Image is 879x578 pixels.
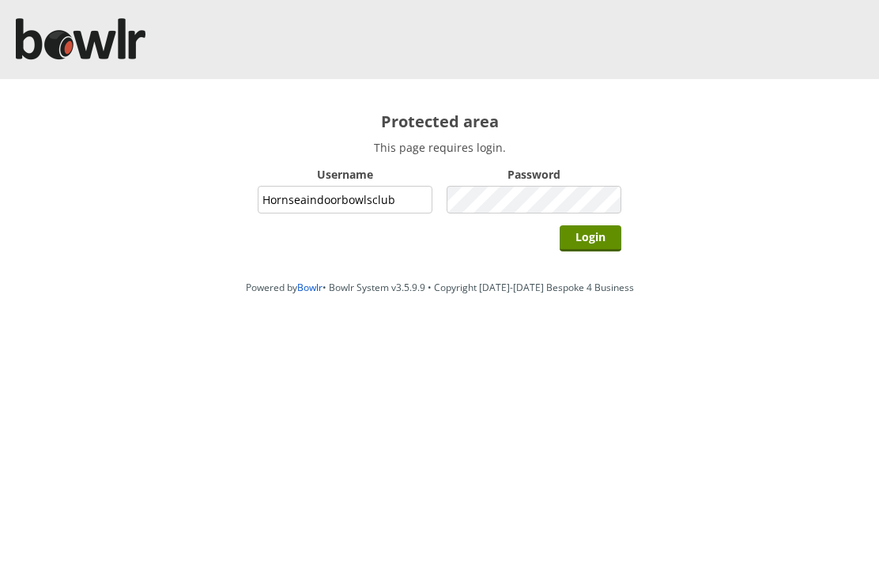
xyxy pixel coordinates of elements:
input: Login [560,225,621,251]
span: Powered by • Bowlr System v3.5.9.9 • Copyright [DATE]-[DATE] Bespoke 4 Business [246,281,634,294]
label: Password [447,167,621,182]
p: This page requires login. [258,140,621,155]
label: Username [258,167,432,182]
a: Bowlr [297,281,323,294]
h2: Protected area [258,111,621,132]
